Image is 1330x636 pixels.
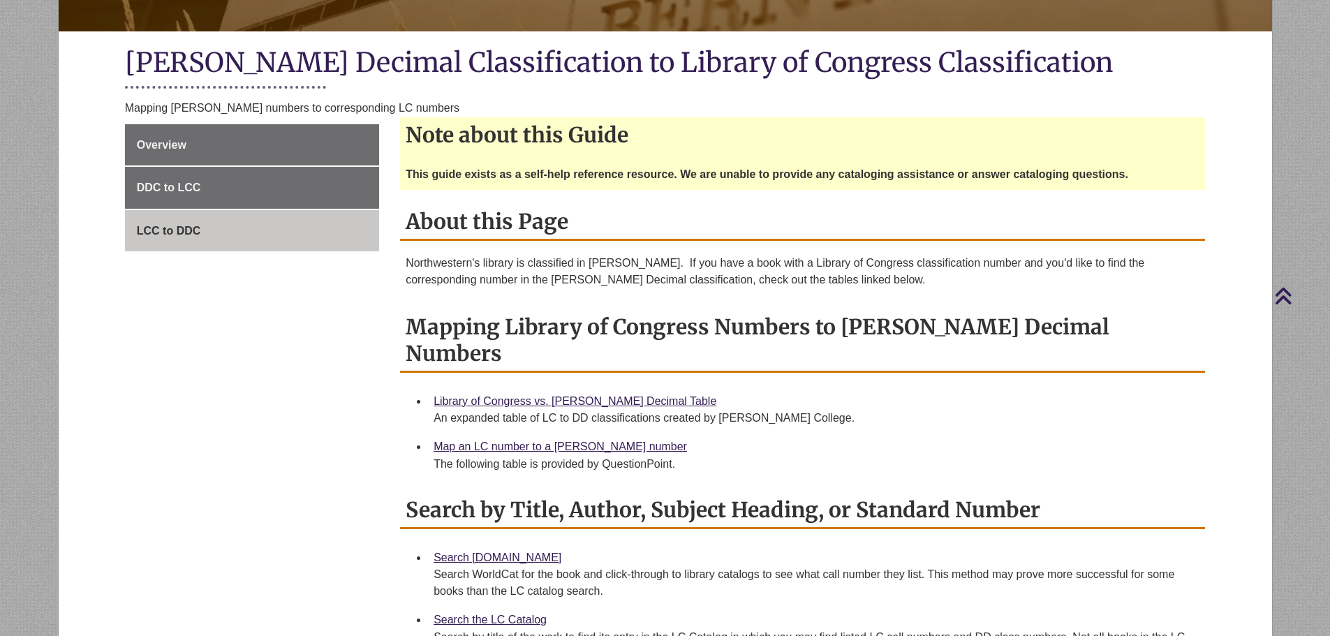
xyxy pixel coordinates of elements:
div: The following table is provided by QuestionPoint. [434,456,1194,473]
div: Search WorldCat for the book and click-through to library catalogs to see what call number they l... [434,566,1194,600]
a: Search the LC Catalog [434,614,547,626]
span: Mapping [PERSON_NAME] numbers to corresponding LC numbers [125,102,459,114]
div: Guide Page Menu [125,124,379,252]
span: DDC to LCC [137,182,201,193]
h2: Mapping Library of Congress Numbers to [PERSON_NAME] Decimal Numbers [400,309,1205,373]
a: Map an LC number to a [PERSON_NAME] number [434,441,687,452]
a: DDC to LCC [125,167,379,209]
a: LCC to DDC [125,210,379,252]
a: Overview [125,124,379,166]
a: Search [DOMAIN_NAME] [434,552,561,563]
a: Library of Congress vs. [PERSON_NAME] Decimal Table [434,395,716,407]
a: Back to Top [1274,286,1327,305]
span: LCC to DDC [137,225,201,237]
span: Overview [137,139,186,151]
h2: Search by Title, Author, Subject Heading, or Standard Number [400,492,1205,529]
div: An expanded table of LC to DD classifications created by [PERSON_NAME] College. [434,410,1194,427]
h1: [PERSON_NAME] Decimal Classification to Library of Congress Classification [125,45,1206,82]
h2: Note about this Guide [400,117,1205,152]
strong: This guide exists as a self-help reference resource. We are unable to provide any cataloging assi... [406,168,1128,180]
h2: About this Page [400,204,1205,241]
p: Northwestern's library is classified in [PERSON_NAME]. If you have a book with a Library of Congr... [406,255,1199,288]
